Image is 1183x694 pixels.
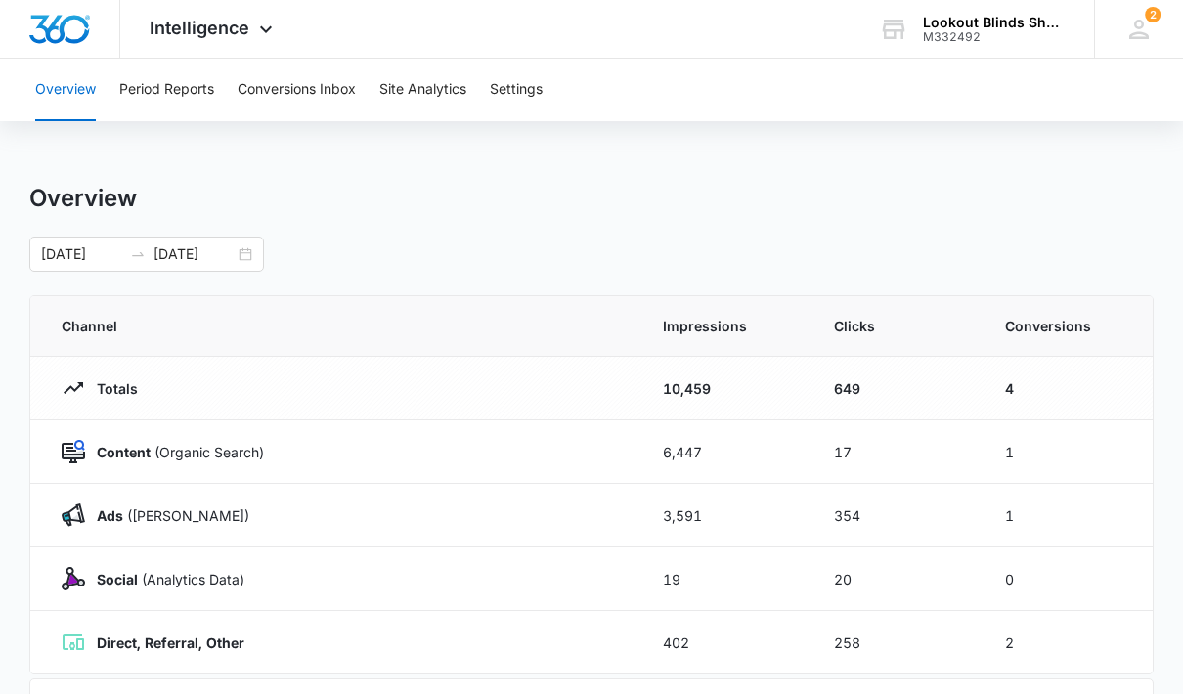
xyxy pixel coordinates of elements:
[1005,316,1121,336] span: Conversions
[62,316,616,336] span: Channel
[85,442,264,462] p: (Organic Search)
[153,243,235,265] input: End date
[97,444,151,460] strong: Content
[982,357,1153,420] td: 4
[490,59,543,121] button: Settings
[982,611,1153,674] td: 2
[811,611,982,674] td: 258
[1145,7,1161,22] span: 2
[29,184,137,213] h1: Overview
[639,547,811,611] td: 19
[982,420,1153,484] td: 1
[982,547,1153,611] td: 0
[923,15,1066,30] div: account name
[238,59,356,121] button: Conversions Inbox
[639,357,811,420] td: 10,459
[379,59,466,121] button: Site Analytics
[639,420,811,484] td: 6,447
[663,316,787,336] span: Impressions
[97,634,244,651] strong: Direct, Referral, Other
[62,567,85,590] img: Social
[1145,7,1161,22] div: notifications count
[97,571,138,587] strong: Social
[834,316,958,336] span: Clicks
[85,569,244,589] p: (Analytics Data)
[811,420,982,484] td: 17
[130,246,146,262] span: to
[85,505,249,526] p: ([PERSON_NAME])
[639,611,811,674] td: 402
[811,484,982,547] td: 354
[119,59,214,121] button: Period Reports
[41,243,122,265] input: Start date
[639,484,811,547] td: 3,591
[811,547,982,611] td: 20
[85,378,138,399] p: Totals
[982,484,1153,547] td: 1
[97,507,123,524] strong: Ads
[35,59,96,121] button: Overview
[130,246,146,262] span: swap-right
[62,440,85,463] img: Content
[62,503,85,527] img: Ads
[150,18,249,38] span: Intelligence
[923,30,1066,44] div: account id
[811,357,982,420] td: 649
